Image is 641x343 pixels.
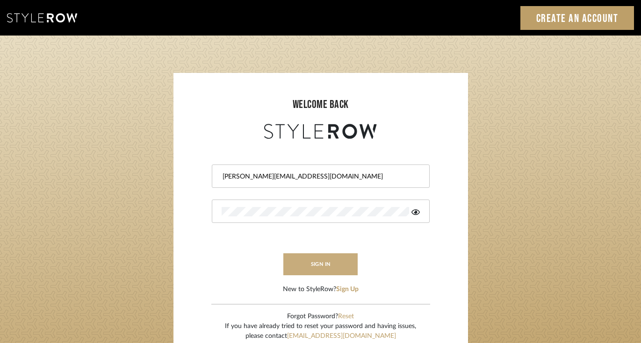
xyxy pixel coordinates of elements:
button: sign in [283,253,358,275]
a: [EMAIL_ADDRESS][DOMAIN_NAME] [287,333,396,339]
div: Forgot Password? [225,312,416,322]
button: Sign Up [336,285,359,294]
input: Email Address [222,172,418,181]
div: If you have already tried to reset your password and having issues, please contact [225,322,416,341]
button: Reset [338,312,354,322]
div: New to StyleRow? [283,285,359,294]
div: welcome back [183,96,459,113]
a: Create an Account [520,6,634,30]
